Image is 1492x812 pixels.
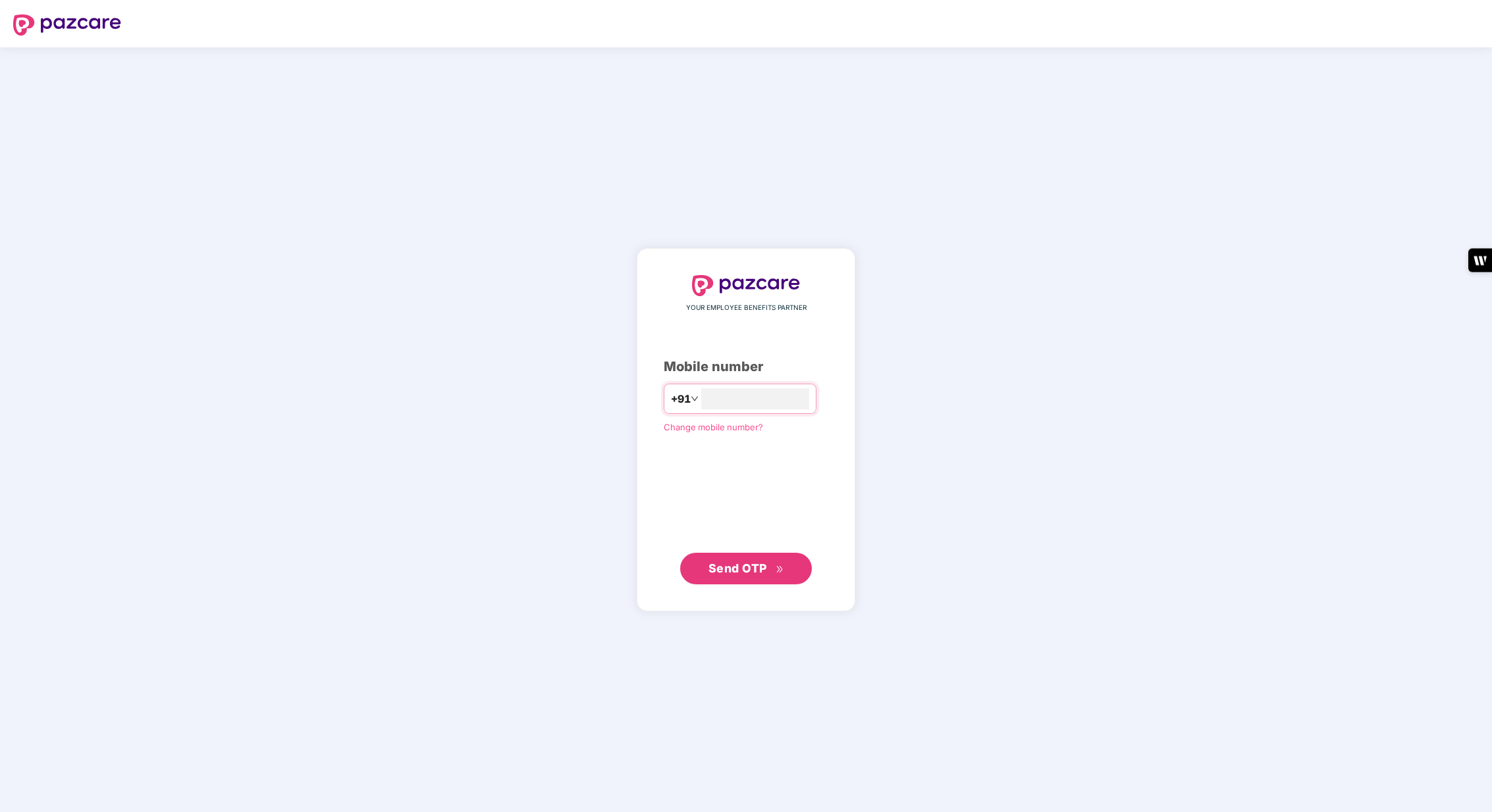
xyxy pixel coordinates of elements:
span: down [691,395,699,403]
span: YOUR EMPLOYEE BENEFITS PARTNER [686,303,807,313]
div: Mobile number [664,357,828,377]
img: logo [13,14,121,36]
span: double-right [776,565,784,574]
button: Send OTPdouble-right [680,553,812,584]
img: logo [692,275,800,296]
span: Send OTP [708,561,767,575]
span: +91 [671,391,691,407]
a: Change mobile number? [664,422,763,432]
